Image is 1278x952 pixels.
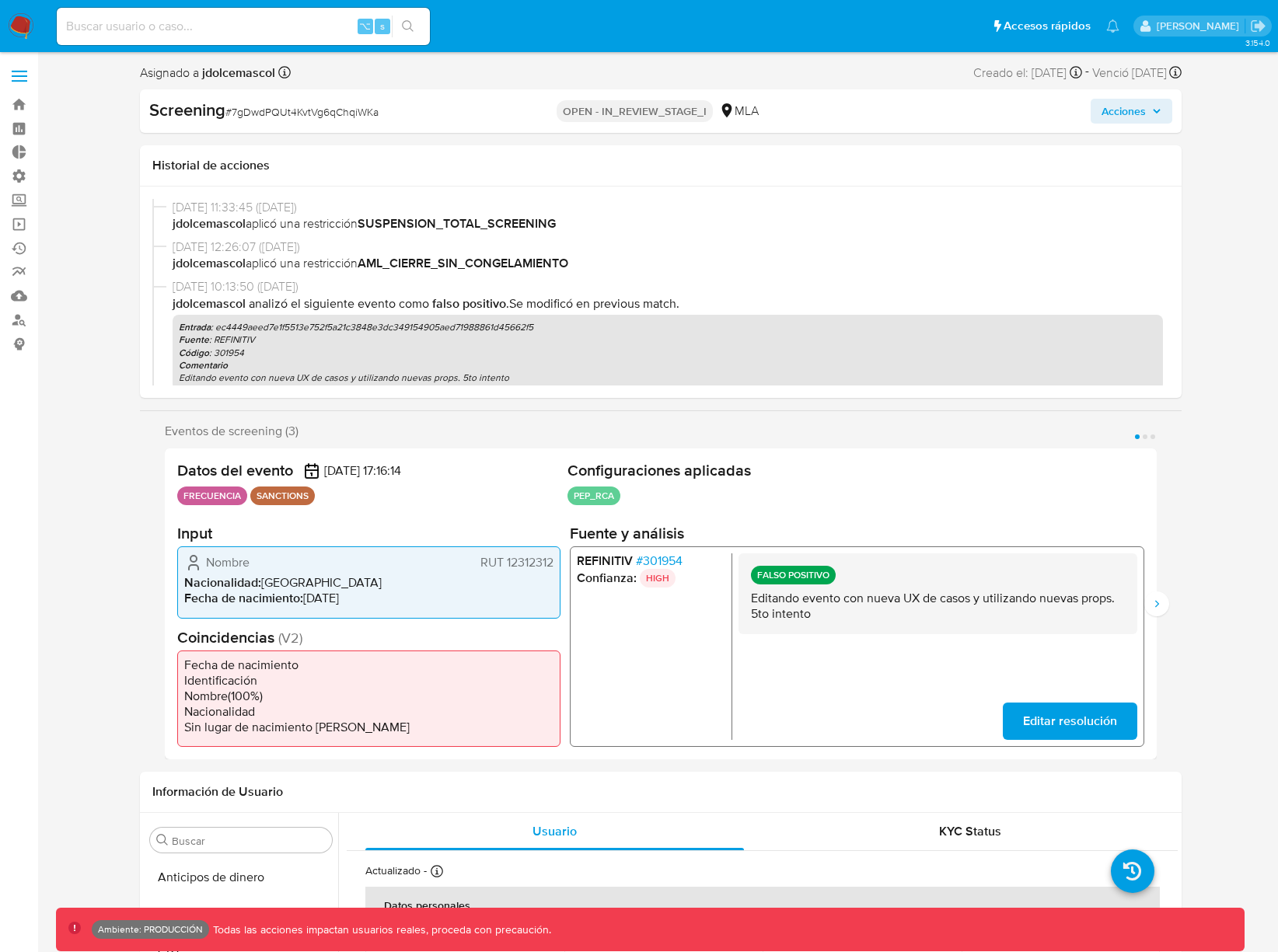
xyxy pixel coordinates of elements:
p: : ec4449aeed7e1f5513e752f5a21c3848e3dc349154905aed71988861d45662f5 [179,321,1157,333]
h1: Información de Usuario [152,784,283,800]
span: Accesos rápidos [1004,18,1091,34]
p: Actualizado - [365,863,427,878]
span: [DATE] 11:33:45 ([DATE]) [173,199,1163,216]
span: KYC Status [939,822,1001,840]
input: Buscar [172,834,326,848]
b: jdolcemascol [173,295,246,312]
b: Código [179,346,209,360]
button: Acciones [1091,99,1172,124]
b: jdolcemascol [173,214,246,232]
span: Usuario [532,822,577,840]
b: AML_CIERRE_SIN_CONGELAMIENTO [358,254,568,272]
p: Todas las acciones impactan usuarios reales, proceda con precaución. [209,922,551,937]
button: Anticipos de dinero [144,859,338,896]
b: Screening [149,97,225,122]
h1: Historial de acciones [152,158,1169,173]
b: Comentario [179,358,228,372]
b: Falso positivo [432,295,506,312]
a: Salir [1250,18,1266,34]
b: Fuente [179,333,209,347]
span: - [1085,62,1089,83]
button: Buscar [156,834,169,846]
p: : 301954 [179,347,1157,359]
span: # 7gDwdPQUt4KvtVg6qChqiWKa [225,104,379,120]
button: search-icon [392,16,424,37]
span: Asignado a [140,65,275,82]
p: Editando evento con nueva UX de casos y utilizando nuevas props. 5to intento [179,371,1157,384]
span: Venció [DATE] [1092,65,1167,82]
span: [DATE] 12:26:07 ([DATE]) [173,239,1163,256]
div: Creado el: [DATE] [973,62,1082,83]
span: [DATE] 10:13:50 ([DATE]) [173,278,1163,295]
p: OPEN - IN_REVIEW_STAGE_I [557,100,713,122]
span: Analizó el siguiente evento como [249,295,429,312]
span: Acciones [1102,99,1146,124]
p: joaquin.dolcemascolo@mercadolibre.com [1157,19,1245,33]
div: MLA [719,103,759,120]
span: s [380,19,385,33]
span: ⌥ [359,19,371,33]
button: Archivos adjuntos [144,896,338,933]
p: . Se modificó en previous match . [173,295,1163,312]
b: Entrada [179,320,211,334]
b: jdolcemascol [173,254,246,272]
span: aplicó una restricción [173,215,1163,232]
th: Datos personales [365,887,1160,924]
b: jdolcemascol [199,64,275,82]
input: Buscar usuario o caso... [57,16,430,37]
p: : REFINITIV [179,333,1157,346]
p: Ambiente: PRODUCCIÓN [98,926,203,933]
span: aplicó una restricción [173,255,1163,272]
a: Notificaciones [1106,19,1119,33]
b: SUSPENSION_TOTAL_SCREENING [358,214,556,232]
